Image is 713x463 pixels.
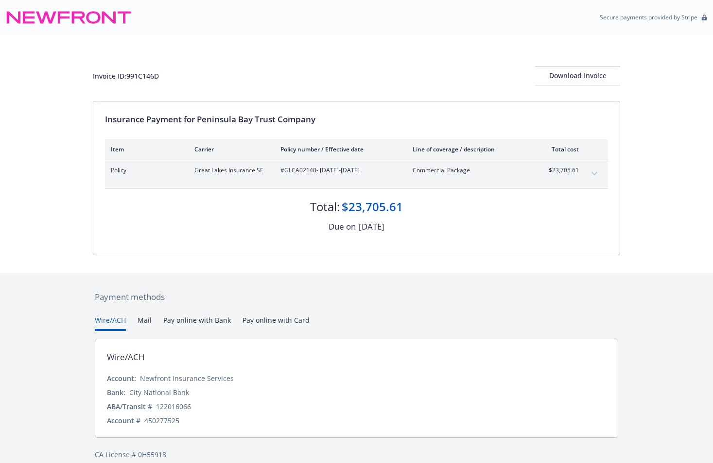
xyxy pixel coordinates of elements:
[310,198,340,215] div: Total:
[587,166,602,182] button: expand content
[107,373,136,383] div: Account:
[280,166,397,175] span: #GLCA02140 - [DATE]-[DATE]
[111,145,179,153] div: Item
[95,315,126,331] button: Wire/ACH
[105,160,608,188] div: PolicyGreat Lakes Insurance SE#GLCA02140- [DATE]-[DATE]Commercial Package$23,705.61expand content
[156,401,191,412] div: 122016066
[542,166,579,175] span: $23,705.61
[144,415,179,426] div: 450277525
[329,220,356,233] div: Due on
[413,166,527,175] span: Commercial Package
[129,387,189,397] div: City National Bank
[194,145,265,153] div: Carrier
[535,66,620,85] div: Download Invoice
[413,145,527,153] div: Line of coverage / description
[140,373,234,383] div: Newfront Insurance Services
[107,351,145,364] div: Wire/ACH
[105,113,608,126] div: Insurance Payment for Peninsula Bay Trust Company
[95,449,618,460] div: CA License # 0H55918
[243,315,310,331] button: Pay online with Card
[342,198,403,215] div: $23,705.61
[95,291,618,303] div: Payment methods
[163,315,231,331] button: Pay online with Bank
[107,387,125,397] div: Bank:
[138,315,152,331] button: Mail
[280,145,397,153] div: Policy number / Effective date
[359,220,384,233] div: [DATE]
[542,145,579,153] div: Total cost
[194,166,265,175] span: Great Lakes Insurance SE
[535,66,620,85] button: Download Invoice
[111,166,179,175] span: Policy
[93,71,159,81] div: Invoice ID: 991C146D
[107,401,152,412] div: ABA/Transit #
[600,13,697,21] p: Secure payments provided by Stripe
[107,415,140,426] div: Account #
